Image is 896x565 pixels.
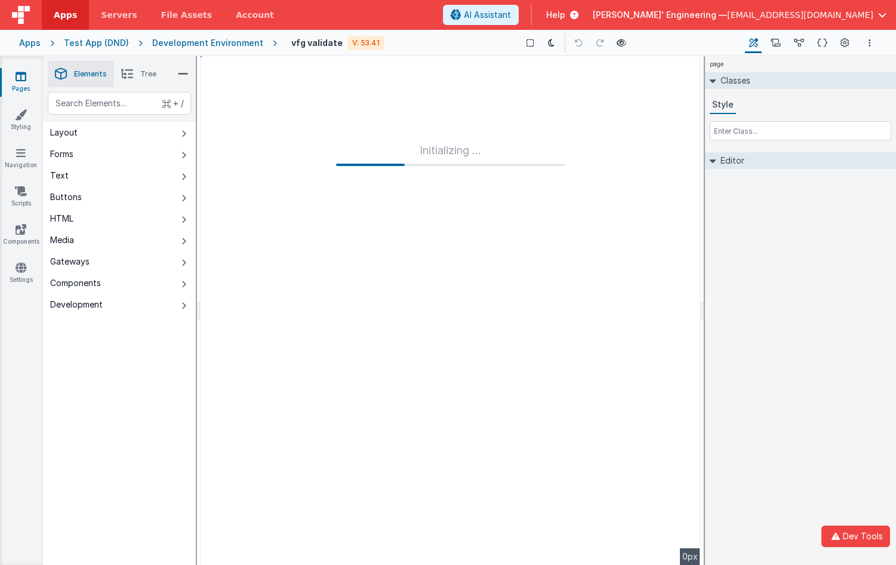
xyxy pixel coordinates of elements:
span: Tree [140,69,156,79]
div: HTML [50,213,73,225]
div: --> [201,56,700,565]
div: Development [50,299,103,311]
div: 0px [680,548,700,565]
span: Help [546,9,565,21]
h2: Editor [716,152,744,169]
div: Gateways [50,256,90,268]
div: Layout [50,127,78,139]
div: Buttons [50,191,82,203]
span: Apps [54,9,77,21]
h4: vfg validate [291,38,343,47]
button: Text [43,165,196,186]
button: Components [43,272,196,294]
div: Media [50,234,74,246]
div: V: 53.41 [347,36,384,50]
button: AI Assistant [443,5,519,25]
button: Development [43,294,196,315]
h4: page [705,56,729,72]
span: + / [162,92,184,115]
button: Media [43,229,196,251]
div: Forms [50,148,73,160]
div: Components [50,277,101,289]
span: [EMAIL_ADDRESS][DOMAIN_NAME] [727,9,873,21]
span: Servers [101,9,137,21]
button: Layout [43,122,196,143]
div: Text [50,170,69,182]
span: File Assets [161,9,213,21]
button: Dev Tools [821,526,890,547]
button: HTML [43,208,196,229]
button: [PERSON_NAME]' Engineering — [EMAIL_ADDRESS][DOMAIN_NAME] [593,9,886,21]
div: Apps [19,37,41,49]
button: Gateways [43,251,196,272]
span: Elements [74,69,107,79]
span: [PERSON_NAME]' Engineering — [593,9,727,21]
button: Buttons [43,186,196,208]
div: Development Environment [152,37,263,49]
input: Enter Class... [710,121,891,140]
input: Search Elements... [48,92,191,115]
div: Initializing ... [336,142,565,166]
span: AI Assistant [464,9,511,21]
button: Style [710,96,736,114]
div: Test App (DND) [64,37,129,49]
h2: Classes [716,72,750,89]
button: Forms [43,143,196,165]
button: Options [863,36,877,50]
